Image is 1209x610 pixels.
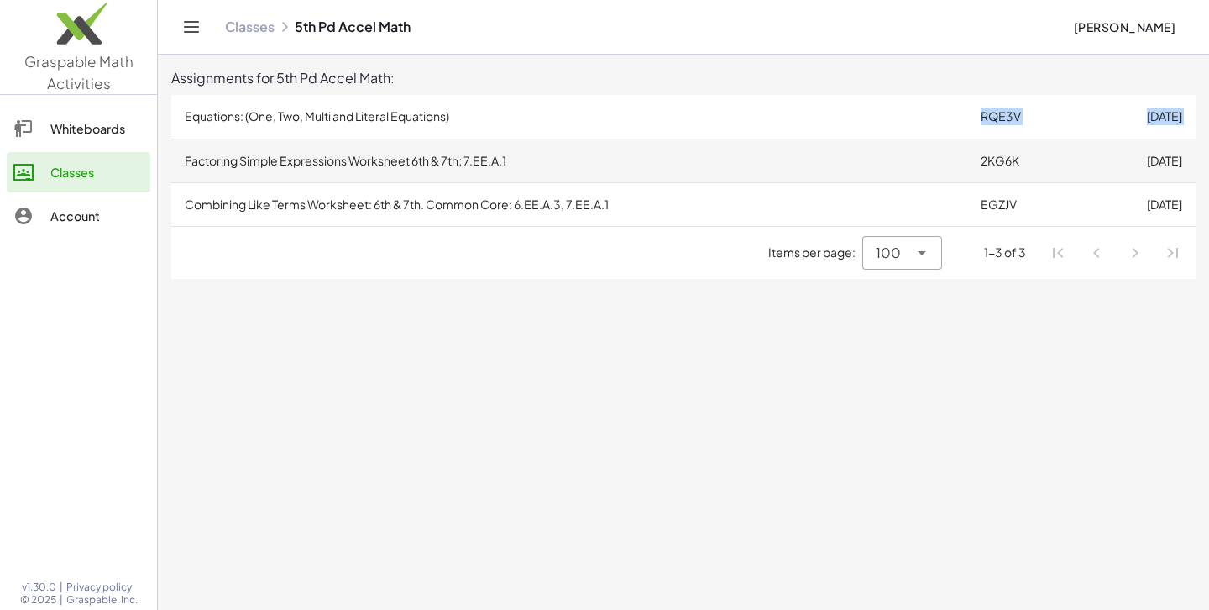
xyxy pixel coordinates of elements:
td: [DATE] [1086,95,1196,139]
span: v1.30.0 [22,581,56,594]
td: RQE3V [967,95,1086,139]
a: Account [7,196,150,236]
a: Classes [7,152,150,192]
span: 100 [876,243,901,263]
td: Factoring Simple Expressions Worksheet 6th & 7th; 7.EE.A.1 [171,139,967,182]
td: [DATE] [1086,182,1196,226]
td: EGZJV [967,182,1086,226]
td: 2KG6K [967,139,1086,182]
span: [PERSON_NAME] [1073,19,1175,34]
a: Classes [225,18,275,35]
span: © 2025 [20,593,56,607]
button: [PERSON_NAME] [1060,12,1189,42]
a: Privacy policy [66,581,138,594]
span: Graspable, Inc. [66,593,138,607]
button: Toggle navigation [178,13,205,40]
span: Graspable Math Activities [24,52,133,92]
a: Whiteboards [7,108,150,149]
span: | [60,593,63,607]
nav: Pagination Navigation [1039,234,1192,272]
td: [DATE] [1086,139,1196,182]
div: Whiteboards [50,118,144,139]
div: Assignments for 5th Pd Accel Math: [171,68,1196,88]
div: Account [50,206,144,226]
td: Equations: (One, Two, Multi and Literal Equations) [171,95,967,139]
span: Items per page: [768,244,862,261]
td: Combining Like Terms Worksheet: 6th & 7th. Common Core: 6.EE.A.3, 7.EE.A.1 [171,182,967,226]
div: Classes [50,162,144,182]
span: | [60,581,63,594]
div: 1-3 of 3 [984,244,1026,261]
